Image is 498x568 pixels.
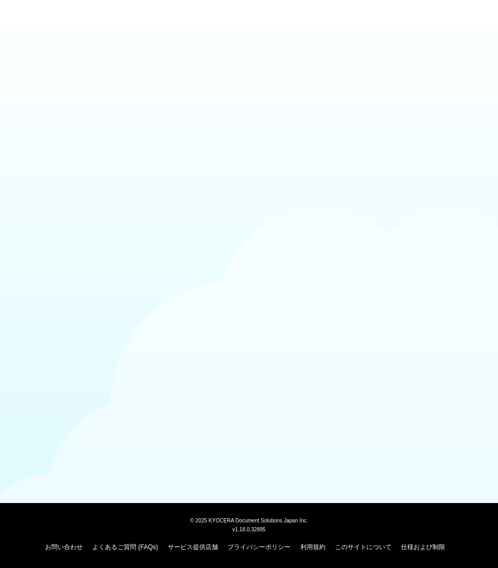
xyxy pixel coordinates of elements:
a: 仕様および制限 [401,543,445,551]
a: 利用規約 [300,543,326,551]
span: v1.18.0.32895 [232,526,265,532]
span: © 2025 KYOCERA Document Solutions Japan Inc. [190,517,308,523]
a: プライバシーポリシー [228,543,290,551]
a: お問い合わせ [45,543,83,551]
a: このサイトについて [335,543,392,551]
a: よくあるご質問 (FAQs) [92,543,158,551]
a: サービス提供店舗 [168,543,218,551]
